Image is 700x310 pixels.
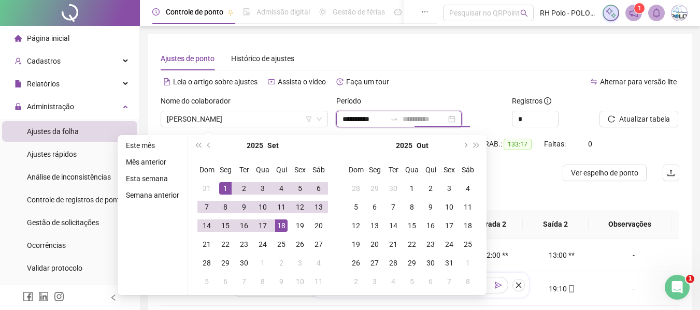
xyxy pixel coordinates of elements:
[197,198,216,216] td: 2025-09-07
[163,78,170,85] span: file-text
[384,179,403,198] td: 2025-09-30
[387,238,399,250] div: 21
[540,7,596,19] span: RH Polo - POLO LOGISTICA LTDA
[504,139,532,150] span: 133:17
[387,275,399,288] div: 4
[161,54,215,63] span: Ajustes de ponto
[291,216,309,235] td: 2025-09-19
[440,235,459,254] td: 2025-10-24
[462,275,474,288] div: 8
[256,182,269,195] div: 3
[365,216,384,235] td: 2025-10-13
[424,257,437,269] div: 30
[462,257,474,269] div: 1
[421,179,440,198] td: 2025-10-02
[368,201,381,213] div: 6
[312,257,325,269] div: 4
[278,78,326,86] span: Assista o vídeo
[421,160,440,179] th: Qui
[440,179,459,198] td: 2025-10-03
[462,219,474,232] div: 18
[238,238,250,250] div: 23
[201,275,213,288] div: 5
[638,5,641,12] span: 1
[197,235,216,254] td: 2025-09-21
[272,179,291,198] td: 2025-09-04
[350,275,362,288] div: 2
[443,275,455,288] div: 7
[15,57,22,65] span: user-add
[122,156,183,168] li: Mês anterior
[253,179,272,198] td: 2025-09-03
[384,198,403,216] td: 2025-10-07
[312,219,325,232] div: 20
[347,254,365,272] td: 2025-10-26
[387,182,399,195] div: 30
[319,8,326,16] span: sun
[27,196,124,204] span: Controle de registros de ponto
[440,160,459,179] th: Sex
[219,182,232,195] div: 1
[201,182,213,195] div: 31
[350,238,362,250] div: 19
[27,57,61,65] span: Cadastros
[166,8,223,16] span: Controle de ponto
[347,198,365,216] td: 2025-10-05
[235,160,253,179] th: Ter
[27,218,99,227] span: Gestão de solicitações
[312,238,325,250] div: 27
[122,189,183,201] li: Semana anterior
[235,254,253,272] td: 2025-09-30
[350,201,362,213] div: 5
[406,182,418,195] div: 1
[462,201,474,213] div: 11
[122,172,183,185] li: Esta semana
[294,257,306,269] div: 3
[603,283,664,294] div: -
[588,140,592,148] span: 0
[309,198,328,216] td: 2025-09-13
[365,160,384,179] th: Seg
[167,111,322,127] span: SERGIO RICARDO SOUSA PIRES
[291,179,309,198] td: 2025-09-05
[421,8,428,16] span: ellipsis
[235,216,253,235] td: 2025-09-16
[227,9,234,16] span: pushpin
[336,78,344,85] span: history
[387,219,399,232] div: 14
[403,179,421,198] td: 2025-10-01
[27,102,74,111] span: Administração
[27,173,111,181] span: Análise de inconsistências
[253,216,272,235] td: 2025-09-17
[394,8,402,16] span: dashboard
[600,78,677,86] span: Alternar para versão lite
[472,138,544,150] div: H. TRAB.:
[294,275,306,288] div: 10
[253,160,272,179] th: Qua
[406,201,418,213] div: 8
[152,8,160,16] span: clock-circle
[219,201,232,213] div: 8
[256,219,269,232] div: 17
[608,115,615,123] span: reload
[459,254,477,272] td: 2025-11-01
[333,8,385,16] span: Gestão de férias
[253,235,272,254] td: 2025-09-24
[197,216,216,235] td: 2025-09-14
[272,198,291,216] td: 2025-09-11
[122,139,183,152] li: Este mês
[268,78,275,85] span: youtube
[421,235,440,254] td: 2025-10-23
[599,111,678,127] button: Atualizar tabela
[216,160,235,179] th: Seg
[567,285,575,292] span: mobile
[291,235,309,254] td: 2025-09-26
[275,238,288,250] div: 25
[634,3,645,13] sup: 1
[672,5,687,21] img: 3331
[406,257,418,269] div: 29
[216,198,235,216] td: 2025-09-08
[197,160,216,179] th: Dom
[403,235,421,254] td: 2025-10-22
[406,219,418,232] div: 15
